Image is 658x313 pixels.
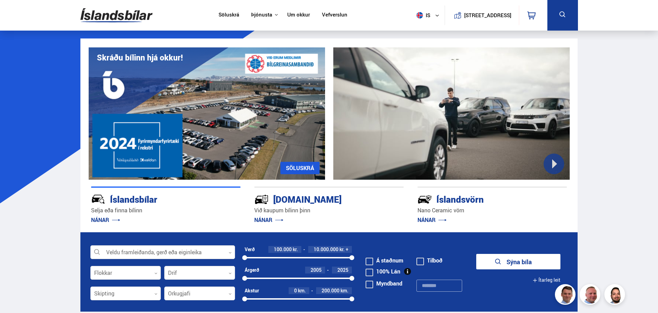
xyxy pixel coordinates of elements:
span: 100.000 [274,246,292,253]
label: Myndband [366,281,402,286]
span: 2025 [337,267,348,273]
a: Vefverslun [322,12,347,19]
span: 10.000.000 [314,246,338,253]
img: siFngHWaQ9KaOqBr.png [581,285,601,306]
button: Þjónusta [251,12,272,18]
img: svg+xml;base64,PHN2ZyB4bWxucz0iaHR0cDovL3d3dy53My5vcmcvMjAwMC9zdmciIHdpZHRoPSI1MTIiIGhlaWdodD0iNT... [416,12,423,19]
label: Tilboð [416,258,443,263]
img: FbJEzSuNWCJXmdc-.webp [556,285,577,306]
span: 0 [294,287,297,294]
button: Ítarleg leit [533,272,560,288]
button: Sýna bíla [476,254,560,269]
img: -Svtn6bYgwAsiwNX.svg [417,192,432,206]
label: 100% Lán [366,269,400,274]
a: Söluskrá [219,12,239,19]
span: kr. [293,247,298,252]
p: Við kaupum bílinn þinn [254,206,404,214]
a: SÖLUSKRÁ [280,162,320,174]
h1: Skráðu bílinn hjá okkur! [97,53,183,62]
div: Verð [245,247,255,252]
a: [STREET_ADDRESS] [448,5,515,25]
a: NÁNAR [417,216,447,224]
div: Akstur [245,288,259,293]
p: Selja eða finna bílinn [91,206,241,214]
a: Um okkur [287,12,310,19]
label: Á staðnum [366,258,403,263]
span: + [346,247,348,252]
div: Íslandsvörn [417,193,543,205]
div: Árgerð [245,267,259,273]
p: Nano Ceramic vörn [417,206,567,214]
a: NÁNAR [254,216,283,224]
div: Íslandsbílar [91,193,216,205]
img: tr5P-W3DuiFaO7aO.svg [254,192,269,206]
span: 200.000 [322,287,339,294]
span: 2005 [311,267,322,273]
div: [DOMAIN_NAME] [254,193,379,205]
button: is [414,5,445,25]
span: km. [341,288,348,293]
a: NÁNAR [91,216,120,224]
img: G0Ugv5HjCgRt.svg [80,4,153,26]
img: JRvxyua_JYH6wB4c.svg [91,192,105,206]
span: kr. [339,247,345,252]
button: [STREET_ADDRESS] [467,12,509,18]
img: eKx6w-_Home_640_.png [89,47,325,180]
img: nhp88E3Fdnt1Opn2.png [605,285,626,306]
span: km. [298,288,306,293]
span: is [414,12,431,19]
